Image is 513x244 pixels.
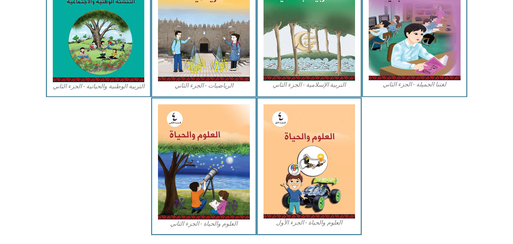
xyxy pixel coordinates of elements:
figcaption: التربية الإسلامية - الجزء الثاني [264,81,355,89]
figcaption: التربية الوطنية والحياتية - الجزء الثاني [53,82,145,91]
figcaption: الرياضيات - الجزء الثاني [158,81,250,90]
figcaption: لغتنا الجميلة - الجزء الثاني [369,80,461,89]
figcaption: العلوم والحياة - الجزء الأول [264,218,355,227]
figcaption: العلوم والحياة - الجزء الثاني [158,220,250,228]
